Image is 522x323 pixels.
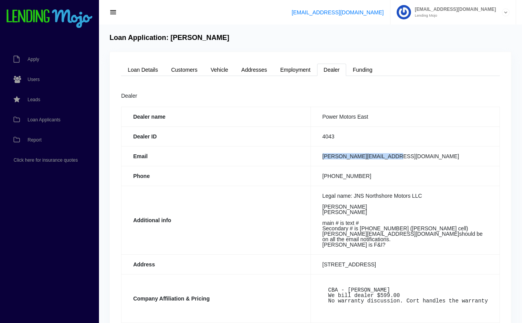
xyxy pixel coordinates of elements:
img: Profile image [397,5,411,19]
th: Phone [121,166,310,186]
th: Address [121,254,310,274]
a: Customers [165,64,204,76]
a: [EMAIL_ADDRESS][DOMAIN_NAME] [291,9,383,16]
span: Report [28,138,42,142]
a: Funding [346,64,379,76]
span: [EMAIL_ADDRESS][DOMAIN_NAME] [411,7,496,12]
span: Leads [28,97,40,102]
td: 4043 [310,126,499,146]
th: Company Affiliation & Pricing [121,274,310,323]
a: Addresses [235,64,274,76]
td: [PERSON_NAME][EMAIL_ADDRESS][DOMAIN_NAME] [310,146,499,166]
a: Vehicle [204,64,235,76]
td: [PHONE_NUMBER] [310,166,499,186]
pre: CBA - [PERSON_NAME] We bill dealer $599.00 No warranty discussion. Cort handles the warranty. [323,282,488,309]
a: Loan Details [121,64,165,76]
span: Click here for insurance quotes [14,158,78,162]
span: Apply [28,57,39,62]
td: Power Motors East [310,107,499,126]
span: Users [28,77,40,82]
img: logo-small.png [6,9,93,29]
small: Lending Mojo [411,14,496,17]
div: Dealer [121,92,500,101]
a: Dealer [317,64,346,76]
span: Loan Applicants [28,117,61,122]
a: Employment [274,64,317,76]
td: Legal name: JNS Northshore Motors LLC [PERSON_NAME] [PERSON_NAME] main # is text # Secondary # is... [310,186,499,254]
td: [STREET_ADDRESS] [310,254,499,274]
th: Additional info [121,186,310,254]
h4: Loan Application: [PERSON_NAME] [109,34,229,42]
th: Dealer name [121,107,310,126]
th: Email [121,146,310,166]
th: Dealer ID [121,126,310,146]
